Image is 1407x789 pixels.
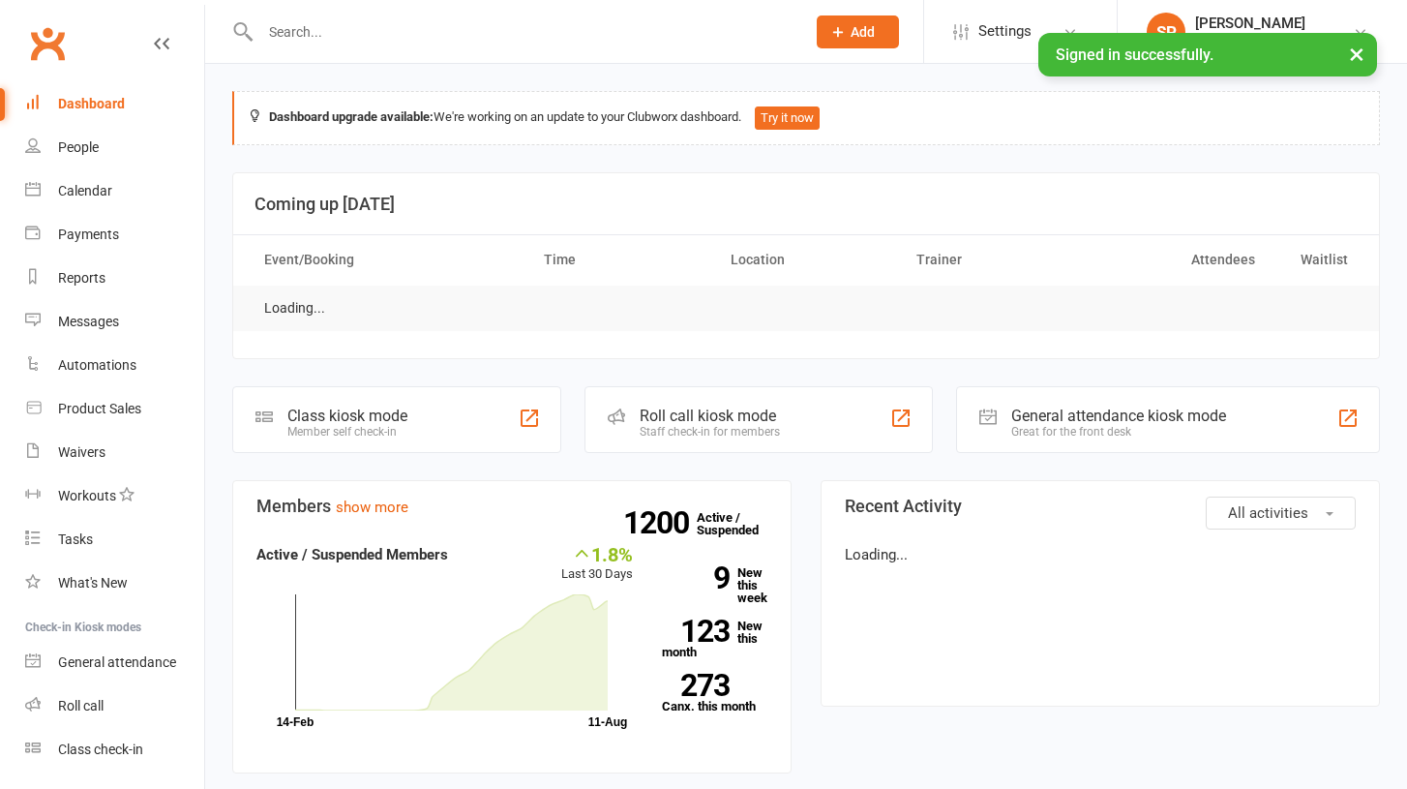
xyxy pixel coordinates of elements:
[713,235,900,285] th: Location
[697,497,782,551] a: 1200Active / Suspended
[58,742,143,757] div: Class check-in
[25,344,204,387] a: Automations
[232,91,1380,145] div: We're working on an update to your Clubworx dashboard.
[1147,13,1185,51] div: SP
[851,24,875,40] span: Add
[269,109,434,124] strong: Dashboard upgrade available:
[561,543,633,564] div: 1.8%
[25,257,204,300] a: Reports
[25,561,204,605] a: What's New
[662,563,730,592] strong: 9
[640,407,780,425] div: Roll call kiosk mode
[58,531,93,547] div: Tasks
[1011,425,1226,439] div: Great for the front desk
[25,474,204,518] a: Workouts
[662,671,730,700] strong: 273
[25,518,204,561] a: Tasks
[640,425,780,439] div: Staff check-in for members
[1206,497,1356,530] button: All activities
[623,508,697,537] strong: 1200
[58,575,128,591] div: What's New
[662,620,768,658] a: 123New this month
[58,270,105,286] div: Reports
[526,235,713,285] th: Time
[25,213,204,257] a: Payments
[1339,33,1374,75] button: ×
[845,543,1356,566] p: Loading...
[1086,235,1272,285] th: Attendees
[58,488,116,503] div: Workouts
[58,314,119,329] div: Messages
[25,169,204,213] a: Calendar
[1228,504,1308,522] span: All activities
[1011,407,1226,425] div: General attendance kiosk mode
[256,497,767,516] h3: Members
[845,497,1356,516] h3: Recent Activity
[1272,235,1365,285] th: Waitlist
[58,96,125,111] div: Dashboard
[1056,46,1213,64] span: Signed in successfully.
[58,401,141,416] div: Product Sales
[58,654,176,670] div: General attendance
[899,235,1086,285] th: Trainer
[25,300,204,344] a: Messages
[662,566,768,604] a: 9New this week
[662,617,730,646] strong: 123
[58,698,104,713] div: Roll call
[817,15,899,48] button: Add
[1195,32,1326,49] div: [GEOGRAPHIC_DATA]
[662,674,768,713] a: 273Canx. this month
[254,18,792,46] input: Search...
[247,286,343,331] td: Loading...
[58,183,112,198] div: Calendar
[287,425,407,439] div: Member self check-in
[58,139,99,155] div: People
[58,444,105,460] div: Waivers
[58,357,136,373] div: Automations
[287,407,407,425] div: Class kiosk mode
[254,195,1358,214] h3: Coming up [DATE]
[978,10,1032,53] span: Settings
[561,543,633,585] div: Last 30 Days
[256,546,448,563] strong: Active / Suspended Members
[1195,15,1326,32] div: [PERSON_NAME]
[755,106,820,130] button: Try it now
[25,387,204,431] a: Product Sales
[25,126,204,169] a: People
[247,235,526,285] th: Event/Booking
[25,641,204,684] a: General attendance kiosk mode
[25,684,204,728] a: Roll call
[25,82,204,126] a: Dashboard
[25,431,204,474] a: Waivers
[336,499,408,516] a: show more
[58,227,119,242] div: Payments
[23,19,72,68] a: Clubworx
[25,728,204,772] a: Class kiosk mode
